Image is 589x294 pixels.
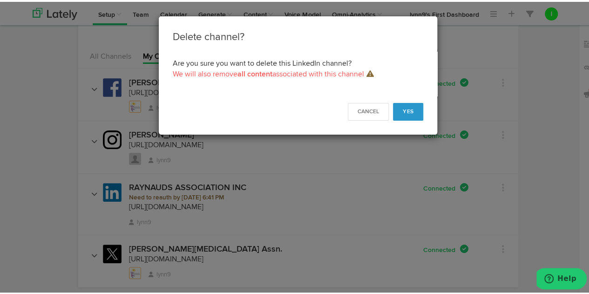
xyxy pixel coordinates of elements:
button: Cancel [348,101,389,119]
button: Yes [393,101,423,119]
span: We will also remove associated with this channel [173,69,374,76]
b: all content [237,69,272,76]
p: Are you sure you want to delete this LinkedIn channel? [173,57,423,78]
iframe: Opens a widget where you can find more information [536,266,587,289]
h3: Delete channel? [173,28,423,43]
